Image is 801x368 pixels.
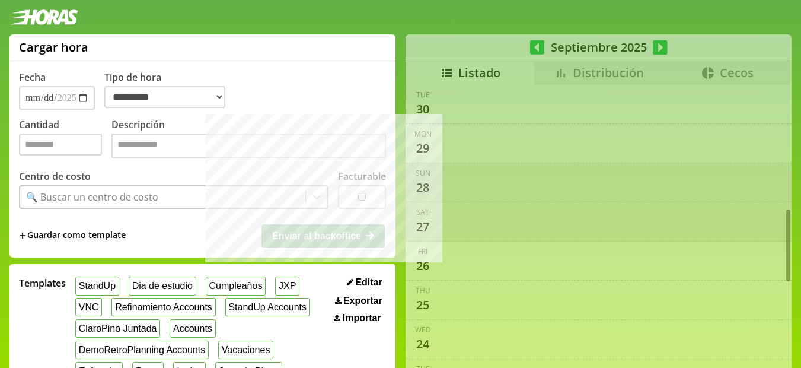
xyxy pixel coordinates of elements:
label: Facturable [338,170,386,183]
select: Tipo de hora [104,86,225,108]
button: Editar [343,277,386,288]
button: Vacaciones [218,341,273,359]
button: JXP [275,277,299,295]
button: Exportar [331,295,386,307]
span: +Guardar como template [19,229,126,242]
textarea: Descripción [111,134,386,158]
label: Fecha [19,71,46,84]
span: Templates [19,277,66,290]
h1: Cargar hora [19,39,88,55]
span: Exportar [343,296,382,306]
input: Cantidad [19,134,102,156]
span: Editar [355,277,382,288]
span: Importar [343,313,381,323]
button: StandUp [75,277,119,295]
label: Descripción [111,118,386,161]
div: 🔍 Buscar un centro de costo [26,191,158,204]
button: Accounts [170,319,215,338]
button: Dia de estudio [129,277,196,295]
button: VNC [75,298,102,316]
label: Cantidad [19,118,111,161]
button: Refinamiento Accounts [111,298,215,316]
img: logotipo [9,9,78,25]
button: Cumpleaños [206,277,266,295]
button: ClaroPino Juntada [75,319,160,338]
button: DemoRetroPlanning Accounts [75,341,209,359]
button: StandUp Accounts [225,298,310,316]
label: Centro de costo [19,170,91,183]
span: + [19,229,26,242]
label: Tipo de hora [104,71,235,110]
